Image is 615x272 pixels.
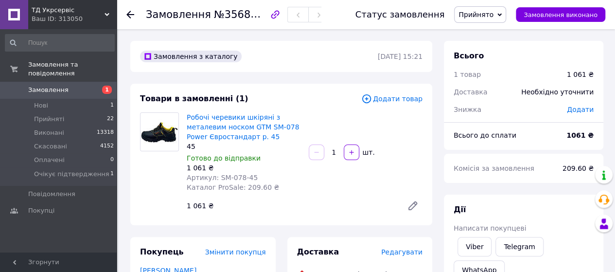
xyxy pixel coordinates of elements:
[5,34,115,52] input: Пошук
[378,53,422,60] time: [DATE] 15:21
[454,224,526,232] span: Написати покупцеві
[34,101,48,110] span: Нові
[458,11,493,18] span: Прийнято
[141,113,178,151] img: Робочі черевики шкіряні з металевим носком GTM SM-078 Power Євростандарт р. 45
[454,131,516,139] span: Всього до сплати
[146,9,211,20] span: Замовлення
[515,81,599,103] div: Необхідно уточнити
[28,190,75,199] span: Повідомлення
[495,237,543,256] a: Telegram
[34,170,109,179] span: Очікує підтвердження
[566,131,594,139] b: 1061 ₴
[32,6,105,15] span: ТД Укрсервіс
[454,106,481,113] span: Знижка
[140,94,248,103] span: Товари в замовленні (1)
[110,156,114,164] span: 0
[403,196,422,216] a: Редагувати
[32,15,117,23] div: Ваш ID: 313050
[187,154,261,162] span: Готово до відправки
[110,170,114,179] span: 1
[187,163,301,173] div: 1 061 ₴
[360,147,376,157] div: шт.
[107,115,114,124] span: 22
[355,10,445,19] div: Статус замовлення
[567,106,594,113] span: Додати
[381,248,422,256] span: Редагувати
[454,71,481,78] span: 1 товар
[28,86,69,94] span: Замовлення
[454,88,487,96] span: Доставка
[516,7,605,22] button: Замовлення виконано
[454,205,466,214] span: Дії
[187,183,279,191] span: Каталог ProSale: 209.60 ₴
[97,128,114,137] span: 13318
[126,10,134,19] div: Повернутися назад
[100,142,114,151] span: 4152
[567,70,594,79] div: 1 061 ₴
[454,164,534,172] span: Комісія за замовлення
[187,174,258,181] span: Артикул: SM-078-45
[214,8,283,20] span: №356894467
[524,11,597,18] span: Замовлення виконано
[34,115,64,124] span: Прийняті
[34,156,65,164] span: Оплачені
[457,237,492,256] a: Viber
[28,60,117,78] span: Замовлення та повідомлення
[110,101,114,110] span: 1
[34,142,67,151] span: Скасовані
[140,51,242,62] div: Замовлення з каталогу
[187,142,301,151] div: 45
[34,128,64,137] span: Виконані
[183,199,399,213] div: 1 061 ₴
[454,51,484,60] span: Всього
[297,247,339,256] span: Доставка
[205,248,266,256] span: Змінити покупця
[140,247,184,256] span: Покупець
[28,206,54,215] span: Покупці
[562,164,594,172] span: 209.60 ₴
[361,93,422,104] span: Додати товар
[187,113,299,141] a: Робочі черевики шкіряні з металевим носком GTM SM-078 Power Євростандарт р. 45
[102,86,112,94] span: 1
